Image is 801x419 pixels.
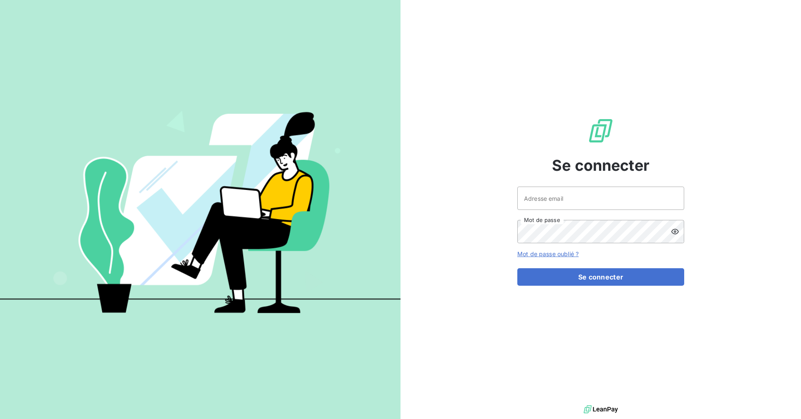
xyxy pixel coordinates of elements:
input: placeholder [517,187,684,210]
img: logo [584,403,618,416]
img: Logo LeanPay [587,117,614,144]
span: Se connecter [552,154,650,177]
button: Se connecter [517,268,684,286]
a: Mot de passe oublié ? [517,250,579,257]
